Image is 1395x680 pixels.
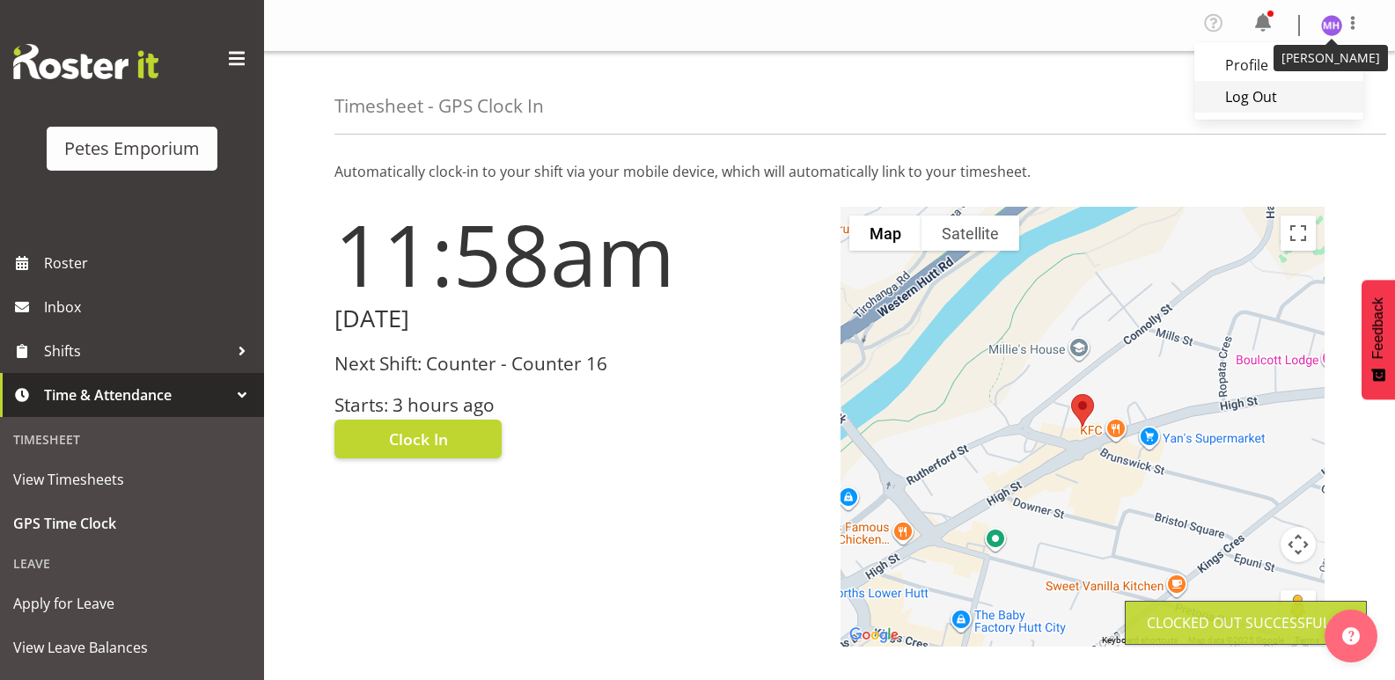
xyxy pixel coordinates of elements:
a: View Timesheets [4,457,260,501]
span: View Leave Balances [13,634,251,661]
img: mackenzie-halford4471.jpg [1321,15,1342,36]
button: Toggle fullscreen view [1281,216,1316,251]
h3: Starts: 3 hours ago [334,395,819,415]
div: Petes Emporium [64,135,200,162]
button: Drag Pegman onto the map to open Street View [1281,590,1316,625]
button: Show street map [849,216,921,251]
img: Google [845,624,903,647]
h1: 11:58am [334,207,819,302]
button: Show satellite imagery [921,216,1019,251]
span: Clock In [389,428,448,450]
p: Automatically clock-in to your shift via your mobile device, which will automatically link to you... [334,161,1325,182]
span: Inbox [44,294,255,320]
button: Map camera controls [1281,527,1316,562]
span: Roster [44,250,255,276]
div: Clocked out Successfully [1147,612,1345,633]
h3: Next Shift: Counter - Counter 16 [334,354,819,374]
a: Apply for Leave [4,581,260,625]
a: Profile [1194,49,1363,81]
span: Time & Attendance [44,382,229,408]
span: Feedback [1370,297,1386,359]
h2: [DATE] [334,305,819,333]
span: Shifts [44,338,229,364]
a: Open this area in Google Maps (opens a new window) [845,624,903,647]
a: GPS Time Clock [4,501,260,545]
button: Keyboard shortcuts [1102,634,1178,647]
div: Leave [4,545,260,581]
button: Clock In [334,420,502,458]
span: View Timesheets [13,466,251,493]
h4: Timesheet - GPS Clock In [334,96,544,116]
img: Rosterit website logo [13,44,158,79]
a: Log Out [1194,81,1363,113]
button: Feedback - Show survey [1362,280,1395,399]
img: help-xxl-2.png [1342,627,1360,645]
span: Apply for Leave [13,590,251,617]
div: Timesheet [4,421,260,457]
span: GPS Time Clock [13,510,251,537]
a: View Leave Balances [4,625,260,669]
